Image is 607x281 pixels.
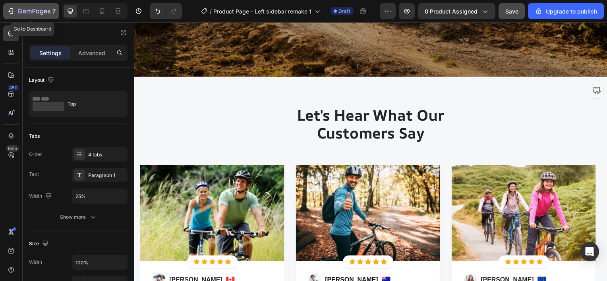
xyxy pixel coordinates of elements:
img: Alt Image [406,256,415,262]
span: Save [505,8,518,15]
span: Draft [338,8,350,15]
img: Alt Image [93,256,101,262]
div: 4 tabs [88,151,126,158]
span: Product Page - Left sidebar remake 1 [213,7,311,15]
img: Alt Image [320,143,465,240]
img: Alt Image [19,253,31,266]
input: Auto [72,255,127,269]
img: Alt Image [332,253,345,266]
button: Show more [29,210,128,224]
button: 0 product assigned [418,3,495,19]
div: Top [68,95,116,113]
p: Tab [39,28,106,38]
img: Alt Image [176,253,188,266]
p: [PERSON_NAME] [35,254,89,264]
p: 7 [52,6,56,16]
div: Width [29,191,53,202]
input: Auto [72,189,127,203]
iframe: Design area [134,22,607,281]
div: Beta [6,145,19,152]
button: Save [499,3,525,19]
div: Width [29,259,42,266]
div: Open Intercom Messenger [580,242,599,261]
div: Show more [60,213,97,221]
div: Upgrade to publish [535,7,597,15]
p: [PERSON_NAME] [192,254,246,264]
img: Alt Image [163,143,308,240]
img: Alt Image [249,256,258,262]
p: [PERSON_NAME] [349,254,402,264]
div: Order [29,151,42,158]
div: Paragraph 1 [88,172,126,179]
button: Upgrade to publish [528,3,604,19]
div: Tabs [29,133,40,140]
div: Size [29,239,50,249]
div: 450 [8,85,19,91]
span: 0 product assigned [425,7,477,15]
p: Advanced [78,49,105,57]
p: Settings [39,49,62,57]
div: Undo/Redo [150,3,182,19]
button: 7 [3,3,59,19]
div: Layout [29,75,56,86]
div: Text [29,171,39,178]
span: / [210,7,212,15]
